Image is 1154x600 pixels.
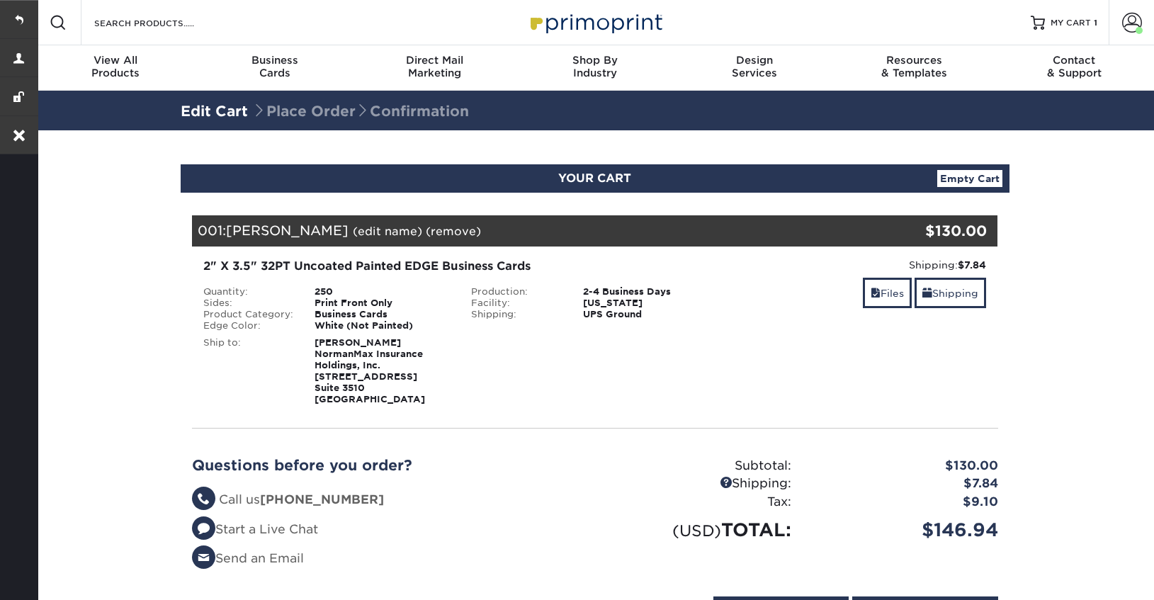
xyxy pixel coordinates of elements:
[1094,18,1097,28] span: 1
[515,45,675,91] a: Shop ByIndustry
[524,7,666,38] img: Primoprint
[196,45,356,91] a: BusinessCards
[595,475,802,493] div: Shipping:
[863,278,912,308] a: Files
[460,298,572,309] div: Facility:
[196,54,356,79] div: Cards
[835,45,995,91] a: Resources& Templates
[595,516,802,543] div: TOTAL:
[572,286,729,298] div: 2-4 Business Days
[35,54,196,67] span: View All
[460,286,572,298] div: Production:
[192,551,304,565] a: Send an Email
[572,298,729,309] div: [US_STATE]
[802,457,1009,475] div: $130.00
[674,54,835,79] div: Services
[35,54,196,79] div: Products
[922,288,932,299] span: shipping
[93,14,231,31] input: SEARCH PRODUCTS.....
[572,309,729,320] div: UPS Ground
[426,225,481,238] a: (remove)
[835,54,995,79] div: & Templates
[937,170,1002,187] a: Empty Cart
[595,493,802,511] div: Tax:
[192,522,318,536] a: Start a Live Chat
[192,491,584,509] li: Call us
[994,45,1154,91] a: Contact& Support
[304,286,460,298] div: 250
[871,288,881,299] span: files
[674,45,835,91] a: DesignServices
[192,457,584,474] h2: Questions before you order?
[304,298,460,309] div: Print Front Only
[193,320,305,332] div: Edge Color:
[355,45,515,91] a: Direct MailMarketing
[193,309,305,320] div: Product Category:
[192,215,864,247] div: 001:
[915,278,986,308] a: Shipping
[802,493,1009,511] div: $9.10
[355,54,515,67] span: Direct Mail
[740,258,987,272] div: Shipping:
[315,337,425,404] strong: [PERSON_NAME] NormanMax Insurance Holdings, Inc. [STREET_ADDRESS] Suite 3510 [GEOGRAPHIC_DATA]
[193,298,305,309] div: Sides:
[353,225,422,238] a: (edit name)
[460,309,572,320] div: Shipping:
[558,171,631,185] span: YOUR CART
[994,54,1154,79] div: & Support
[260,492,384,506] strong: [PHONE_NUMBER]
[958,259,986,271] strong: $7.84
[994,54,1154,67] span: Contact
[515,54,675,79] div: Industry
[252,103,469,120] span: Place Order Confirmation
[802,516,1009,543] div: $146.94
[196,54,356,67] span: Business
[193,286,305,298] div: Quantity:
[674,54,835,67] span: Design
[226,222,349,238] span: [PERSON_NAME]
[193,337,305,405] div: Ship to:
[672,521,721,540] small: (USD)
[304,309,460,320] div: Business Cards
[802,475,1009,493] div: $7.84
[595,457,802,475] div: Subtotal:
[1051,17,1091,29] span: MY CART
[835,54,995,67] span: Resources
[515,54,675,67] span: Shop By
[181,103,248,120] a: Edit Cart
[864,220,988,242] div: $130.00
[304,320,460,332] div: White (Not Painted)
[203,258,718,275] div: 2" X 3.5" 32PT Uncoated Painted EDGE Business Cards
[35,45,196,91] a: View AllProducts
[355,54,515,79] div: Marketing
